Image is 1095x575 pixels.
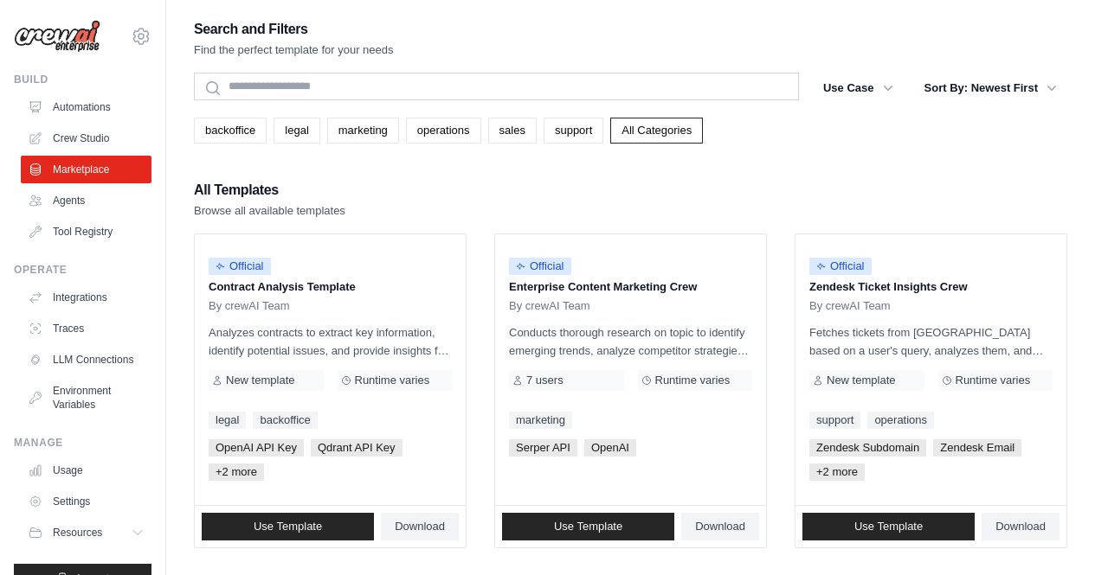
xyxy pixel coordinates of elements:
a: Usage [21,457,151,484]
a: support [809,412,860,429]
a: support [544,118,603,144]
span: By crewAI Team [809,299,891,313]
span: By crewAI Team [509,299,590,313]
span: 7 users [526,374,564,387]
h2: Search and Filters [194,17,394,42]
img: Logo [14,20,100,53]
a: legal [274,118,319,144]
span: Resources [53,526,102,540]
a: backoffice [253,412,317,429]
p: Zendesk Ticket Insights Crew [809,278,1053,296]
a: operations [867,412,934,429]
button: Sort By: Newest First [914,73,1067,104]
span: Runtime varies [655,374,731,387]
a: Traces [21,315,151,342]
span: Official [209,258,271,275]
a: marketing [327,118,399,144]
span: Download [995,520,1046,533]
div: Build [14,73,151,86]
span: Official [809,258,872,275]
span: Download [395,520,445,533]
a: backoffice [194,118,267,144]
button: Use Case [813,73,904,104]
a: marketing [509,412,572,429]
a: All Categories [610,118,703,144]
p: Fetches tickets from [GEOGRAPHIC_DATA] based on a user's query, analyzes them, and generates a su... [809,323,1053,360]
p: Conducts thorough research on topic to identify emerging trends, analyze competitor strategies, a... [509,323,752,360]
p: Analyzes contracts to extract key information, identify potential issues, and provide insights fo... [209,323,452,360]
span: New template [827,374,895,387]
a: Tool Registry [21,218,151,246]
span: Zendesk Subdomain [809,439,926,457]
a: Use Template [802,513,975,540]
a: Crew Studio [21,125,151,152]
p: Enterprise Content Marketing Crew [509,278,752,296]
a: Environment Variables [21,377,151,418]
a: sales [488,118,537,144]
span: Use Template [254,520,322,533]
a: Marketplace [21,156,151,183]
div: Operate [14,263,151,277]
a: Use Template [202,513,374,540]
a: Automations [21,93,151,121]
span: Runtime varies [956,374,1031,387]
span: +2 more [209,463,264,481]
p: Browse all available templates [194,202,345,220]
a: Download [982,513,1060,540]
span: Runtime varies [355,374,430,387]
a: legal [209,412,246,429]
span: New template [226,374,294,387]
span: Serper API [509,439,577,457]
span: Official [509,258,571,275]
span: Use Template [854,520,923,533]
span: OpenAI API Key [209,439,304,457]
p: Find the perfect template for your needs [194,42,394,59]
a: Download [681,513,759,540]
h2: All Templates [194,178,345,202]
button: Resources [21,519,151,546]
a: Use Template [502,513,674,540]
span: OpenAI [584,439,636,457]
span: Download [695,520,745,533]
span: +2 more [809,463,865,481]
div: Manage [14,436,151,450]
span: By crewAI Team [209,299,290,313]
a: Settings [21,488,151,515]
a: LLM Connections [21,346,151,374]
a: Integrations [21,284,151,311]
p: Contract Analysis Template [209,278,452,296]
a: Download [381,513,459,540]
a: operations [406,118,481,144]
span: Qdrant API Key [311,439,403,457]
a: Agents [21,187,151,214]
span: Zendesk Email [933,439,1021,457]
span: Use Template [554,520,622,533]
